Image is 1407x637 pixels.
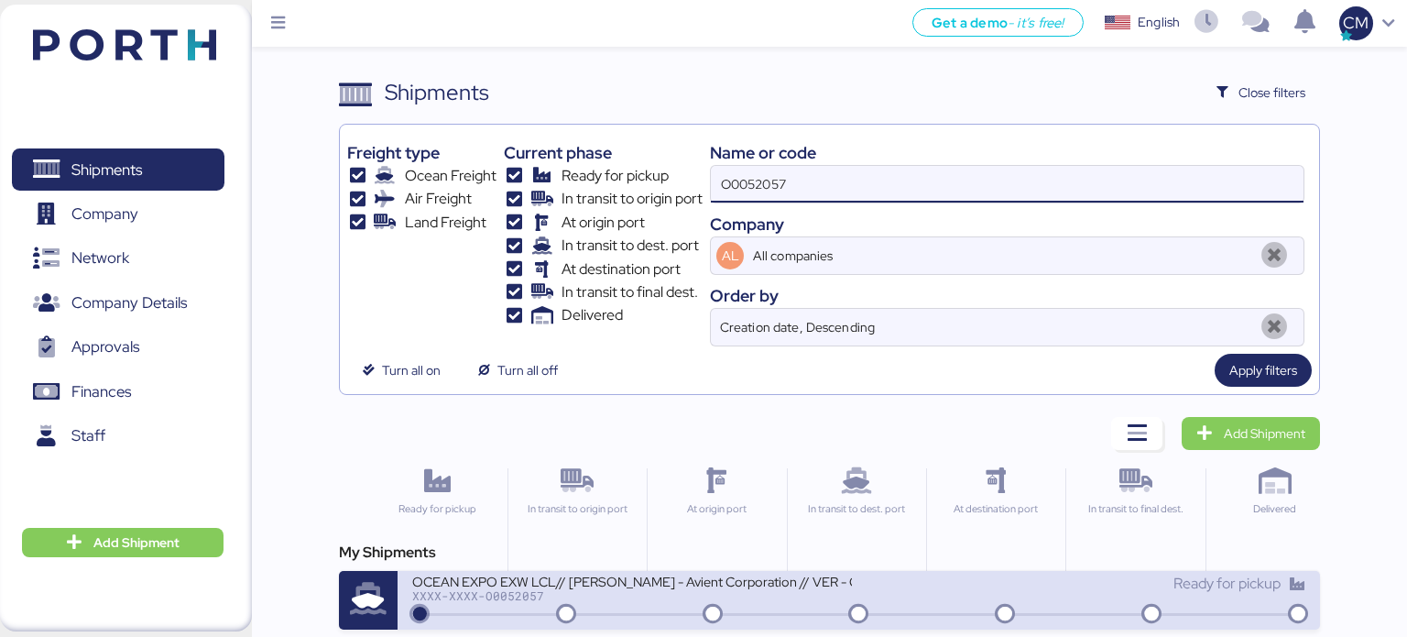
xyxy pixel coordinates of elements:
div: Company [710,212,1304,236]
div: XXXX-XXXX-O0052057 [412,589,852,602]
div: Current phase [504,140,703,165]
div: My Shipments [339,542,1321,564]
div: At destination port [934,501,1057,517]
button: Turn all off [463,354,573,387]
button: Close filters [1202,76,1321,109]
button: Menu [263,8,294,39]
span: Company [71,201,138,227]
div: Delivered [1214,501,1336,517]
a: Staff [12,415,224,457]
span: Turn all off [497,359,558,381]
span: CM [1343,11,1369,35]
span: In transit to final dest. [562,281,698,303]
span: Land Freight [405,212,486,234]
span: Staff [71,423,105,449]
div: Ready for pickup [376,501,499,517]
a: Company Details [12,282,224,324]
span: Air Freight [405,188,472,210]
span: AL [722,246,739,266]
div: English [1138,13,1180,32]
button: Apply filters [1215,354,1312,387]
span: Close filters [1238,82,1305,104]
span: Add Shipment [93,532,180,554]
span: Shipments [71,157,142,183]
span: Add Shipment [1224,423,1305,445]
span: Ready for pickup [562,165,669,187]
div: Name or code [710,140,1304,165]
div: Shipments [385,76,489,109]
a: Shipments [12,148,224,191]
span: Company Details [71,290,187,316]
a: Company [12,193,224,236]
a: Network [12,237,224,280]
div: Order by [710,283,1304,308]
span: Ocean Freight [405,165,496,187]
span: Apply filters [1229,359,1297,381]
div: In transit to final dest. [1074,501,1196,517]
div: Freight type [347,140,496,165]
button: Turn all on [347,354,455,387]
a: Approvals [12,326,224,368]
span: Approvals [71,334,139,360]
input: AL [749,237,1252,274]
button: Add Shipment [22,528,224,557]
span: At destination port [562,258,681,280]
span: Ready for pickup [1173,574,1281,593]
a: Add Shipment [1182,417,1320,450]
span: In transit to dest. port [562,235,699,257]
span: Turn all on [382,359,441,381]
span: In transit to origin port [562,188,703,210]
div: OCEAN EXPO EXW LCL// [PERSON_NAME] - Avient Corporation // VER - CAUCEDO [412,573,852,588]
div: In transit to origin port [516,501,638,517]
span: Network [71,245,129,271]
span: Finances [71,379,131,405]
a: Finances [12,371,224,413]
div: At origin port [655,501,778,517]
span: At origin port [562,212,645,234]
div: In transit to dest. port [795,501,918,517]
span: Delivered [562,304,623,326]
